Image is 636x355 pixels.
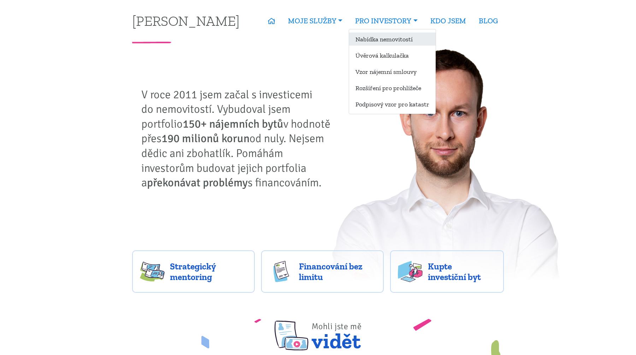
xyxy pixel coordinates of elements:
a: PRO INVESTORY [349,13,424,29]
p: V roce 2011 jsem začal s investicemi do nemovitostí. Vybudoval jsem portfolio v hodnotě přes od n... [141,87,336,190]
span: vidět [312,312,362,350]
span: Financování bez limitu [299,261,376,282]
a: Nabídka nemovitostí [349,33,436,46]
a: KDO JSEM [424,13,472,29]
a: BLOG [472,13,504,29]
a: Strategický mentoring [132,250,255,293]
a: Podpisový vzor pro katastr [349,98,436,111]
a: Úvěrová kalkulačka [349,49,436,62]
img: finance [269,261,294,282]
strong: 150+ nájemních bytů [183,117,283,131]
img: flats [398,261,423,282]
span: Mohli jste mě [312,321,362,332]
a: Vzor nájemní smlouvy [349,65,436,78]
img: strategy [140,261,165,282]
span: Strategický mentoring [170,261,247,282]
span: Kupte investiční byt [428,261,496,282]
a: [PERSON_NAME] [132,14,240,28]
a: Kupte investiční byt [390,250,504,293]
a: Rozšíření pro prohlížeče [349,81,436,94]
a: MOJE SLUŽBY [282,13,349,29]
strong: překonávat problémy [147,176,248,190]
a: Financování bez limitu [261,250,384,293]
strong: 190 milionů korun [161,132,249,145]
